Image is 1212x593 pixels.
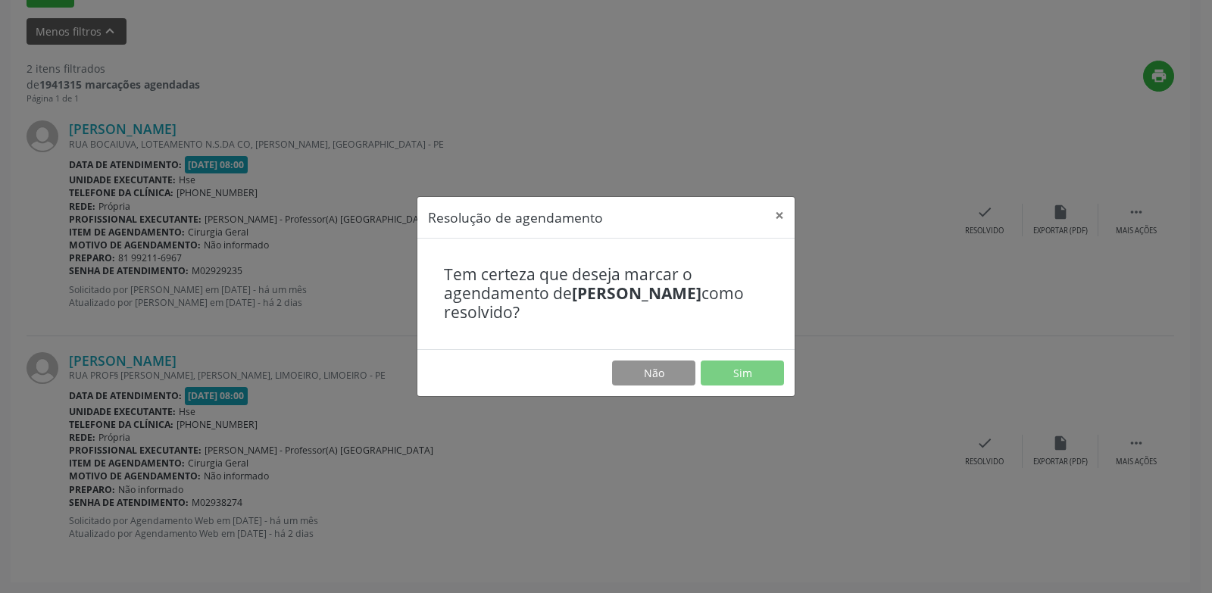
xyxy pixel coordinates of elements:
[612,360,695,386] button: Não
[444,265,768,323] h4: Tem certeza que deseja marcar o agendamento de como resolvido?
[701,360,784,386] button: Sim
[572,282,701,304] b: [PERSON_NAME]
[428,208,603,227] h5: Resolução de agendamento
[764,197,795,234] button: Close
